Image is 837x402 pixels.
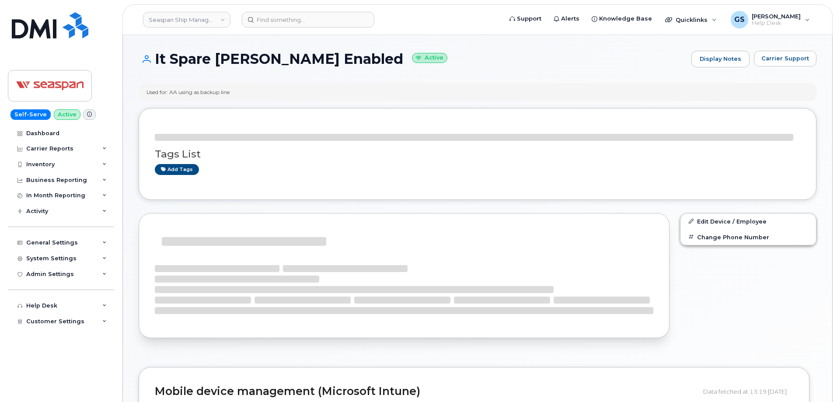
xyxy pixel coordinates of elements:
span: Carrier Support [761,54,809,63]
div: Used for: AA using as backup line [146,88,230,96]
h2: Mobile device management (Microsoft Intune) [155,385,697,398]
button: Change Phone Number [680,229,816,245]
button: Carrier Support [754,51,816,66]
a: Edit Device / Employee [680,213,816,229]
a: Add tags [155,164,199,175]
div: Data fetched at 13:19 [DATE] [703,383,793,400]
a: Display Notes [691,51,750,67]
small: Active [412,53,447,63]
h3: Tags List [155,149,800,160]
h1: It Spare [PERSON_NAME] Enabled [139,51,687,66]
